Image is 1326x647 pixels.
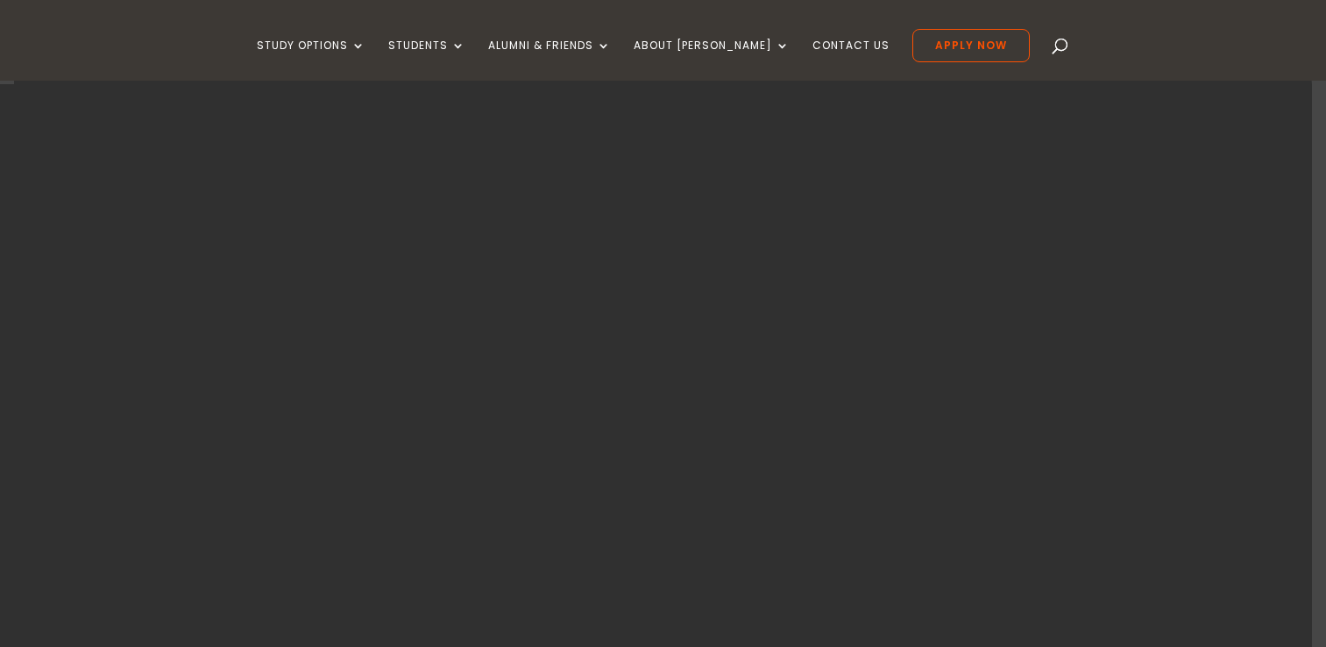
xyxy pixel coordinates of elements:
[257,39,365,81] a: Study Options
[634,39,790,81] a: About [PERSON_NAME]
[812,39,890,81] a: Contact Us
[388,39,465,81] a: Students
[488,39,611,81] a: Alumni & Friends
[912,29,1030,62] a: Apply Now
